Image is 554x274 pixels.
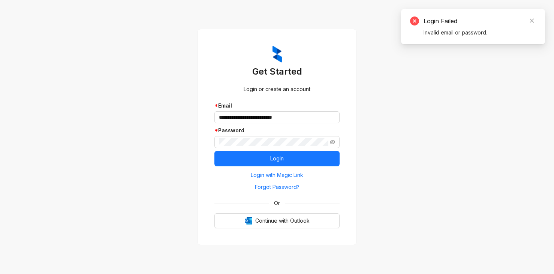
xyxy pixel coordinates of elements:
span: eye-invisible [330,139,335,145]
div: Email [214,102,340,110]
div: Invalid email or password. [424,28,536,37]
span: Or [269,199,285,207]
a: Close [528,16,536,25]
button: Login [214,151,340,166]
img: Outlook [245,217,252,225]
h3: Get Started [214,66,340,78]
span: Forgot Password? [255,183,299,191]
div: Login Failed [424,16,536,25]
div: Password [214,126,340,135]
img: ZumaIcon [273,46,282,63]
span: close-circle [410,16,419,25]
span: Login [270,154,284,163]
span: Continue with Outlook [255,217,310,225]
span: close [529,18,535,23]
button: Login with Magic Link [214,169,340,181]
button: OutlookContinue with Outlook [214,213,340,228]
span: Login with Magic Link [251,171,303,179]
div: Login or create an account [214,85,340,93]
button: Forgot Password? [214,181,340,193]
